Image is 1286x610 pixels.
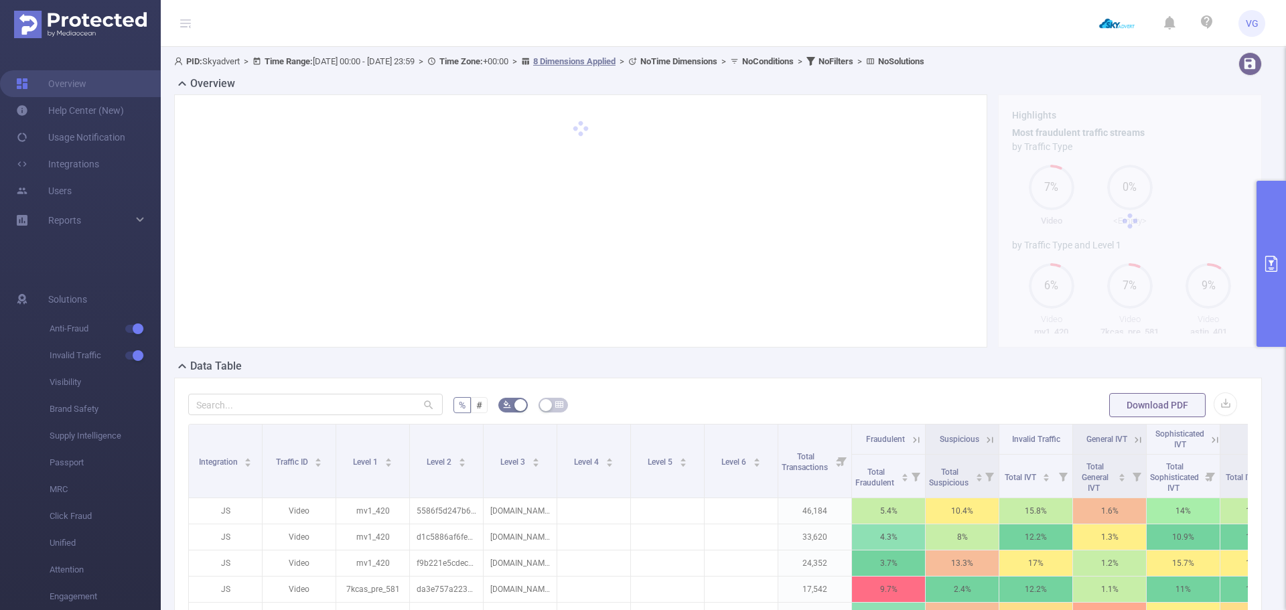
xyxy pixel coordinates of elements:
[929,467,971,487] span: Total Suspicious
[794,56,806,66] span: >
[16,97,124,124] a: Help Center (New)
[999,498,1072,524] p: 15.8%
[717,56,730,66] span: >
[1073,550,1146,576] p: 1.2%
[901,471,908,475] i: icon: caret-up
[778,524,851,550] p: 33,620
[476,400,482,410] span: #
[276,457,310,467] span: Traffic ID
[940,435,979,444] span: Suspicious
[189,550,262,576] p: JS
[439,56,483,66] b: Time Zone:
[50,583,161,610] span: Engagement
[458,461,466,465] i: icon: caret-down
[926,498,999,524] p: 10.4%
[244,456,252,460] i: icon: caret-up
[782,452,830,472] span: Total Transactions
[975,471,983,475] i: icon: caret-up
[48,207,81,234] a: Reports
[1147,498,1220,524] p: 14%
[384,456,392,464] div: Sort
[532,461,539,465] i: icon: caret-down
[532,456,539,460] i: icon: caret-up
[1109,393,1206,417] button: Download PDF
[1226,473,1259,482] span: Total IVT
[906,455,925,498] i: Filter menu
[410,577,483,602] p: da3e757a223582c0f95a6af144361321
[648,457,674,467] span: Level 5
[901,476,908,480] i: icon: caret-down
[244,461,252,465] i: icon: caret-down
[315,461,322,465] i: icon: caret-down
[384,461,392,465] i: icon: caret-down
[508,56,521,66] span: >
[48,286,87,313] span: Solutions
[901,471,909,479] div: Sort
[353,457,380,467] span: Level 1
[999,550,1072,576] p: 17%
[1086,435,1127,444] span: General IVT
[484,577,557,602] p: [DOMAIN_NAME]
[1147,577,1220,602] p: 11%
[753,456,761,464] div: Sort
[458,456,466,460] i: icon: caret-up
[1043,471,1050,475] i: icon: caret-up
[315,456,322,460] i: icon: caret-up
[1073,577,1146,602] p: 1.1%
[1147,550,1220,576] p: 15.7%
[50,556,161,583] span: Attention
[458,456,466,464] div: Sort
[186,56,202,66] b: PID:
[484,550,557,576] p: [DOMAIN_NAME]
[188,394,443,415] input: Search...
[500,457,527,467] span: Level 3
[1043,476,1050,480] i: icon: caret-down
[1118,471,1126,479] div: Sort
[14,11,147,38] img: Protected Media
[926,577,999,602] p: 2.4%
[48,215,81,226] span: Reports
[484,524,557,550] p: [DOMAIN_NAME]
[532,456,540,464] div: Sort
[336,524,409,550] p: mv1_420
[605,456,614,464] div: Sort
[50,503,161,530] span: Click Fraud
[16,177,72,204] a: Users
[263,524,336,550] p: Video
[753,456,760,460] i: icon: caret-up
[190,76,235,92] h2: Overview
[778,498,851,524] p: 46,184
[605,456,613,460] i: icon: caret-up
[1201,455,1220,498] i: Filter menu
[999,577,1072,602] p: 12.2%
[926,550,999,576] p: 13.3%
[459,400,466,410] span: %
[833,425,851,498] i: Filter menu
[1073,524,1146,550] p: 1.3%
[721,457,748,467] span: Level 6
[240,56,253,66] span: >
[1073,498,1146,524] p: 1.6%
[50,315,161,342] span: Anti-Fraud
[263,577,336,602] p: Video
[174,56,924,66] span: Skyadvert [DATE] 00:00 - [DATE] 23:59 +00:00
[427,457,453,467] span: Level 2
[533,56,616,66] u: 8 Dimensions Applied
[263,550,336,576] p: Video
[244,456,252,464] div: Sort
[50,530,161,556] span: Unified
[1054,455,1072,498] i: Filter menu
[1005,473,1038,482] span: Total IVT
[174,57,186,66] i: icon: user
[975,476,983,480] i: icon: caret-down
[778,550,851,576] p: 24,352
[574,457,601,467] span: Level 4
[314,456,322,464] div: Sort
[1246,10,1259,37] span: VG
[852,550,925,576] p: 3.7%
[16,124,125,151] a: Usage Notification
[926,524,999,550] p: 8%
[336,577,409,602] p: 7kcas_pre_581
[1147,524,1220,550] p: 10.9%
[503,400,511,408] i: icon: bg-colors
